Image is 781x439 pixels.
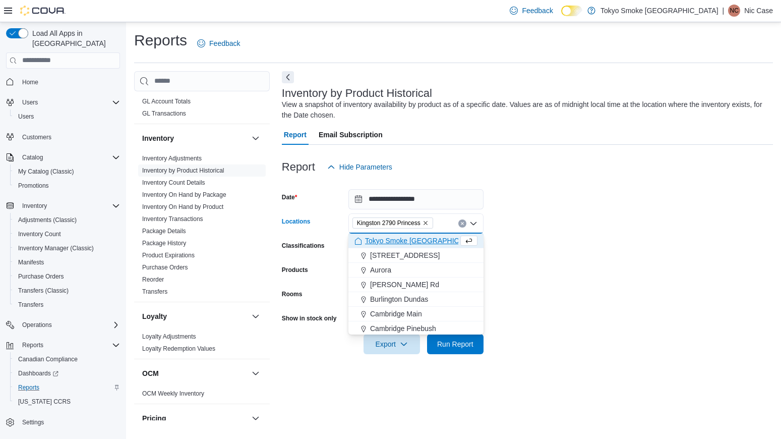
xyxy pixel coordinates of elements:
[134,331,270,359] div: Loyalty
[22,153,43,161] span: Catalog
[142,288,167,296] span: Transfers
[142,368,248,378] button: OCM
[142,239,186,247] span: Package History
[22,321,52,329] span: Operations
[728,5,740,17] div: Nic Case
[22,418,44,426] span: Settings
[437,339,473,349] span: Run Report
[14,214,120,226] span: Adjustments (Classic)
[348,278,484,292] button: [PERSON_NAME] Rd
[142,333,196,341] span: Loyalty Adjustments
[600,5,718,17] p: Tokyo Smoke [GEOGRAPHIC_DATA]
[18,113,34,121] span: Users
[18,216,77,224] span: Adjustments (Classic)
[142,390,204,397] a: OCM Weekly Inventory
[142,311,167,321] h3: Loyalty
[142,203,223,210] a: Inventory On Hand by Product
[18,416,120,428] span: Settings
[14,396,75,408] a: [US_STATE] CCRS
[10,284,124,298] button: Transfers (Classic)
[282,266,308,274] label: Products
[18,319,120,331] span: Operations
[142,240,186,247] a: Package History
[14,353,82,365] a: Canadian Compliance
[18,200,120,212] span: Inventory
[18,383,39,392] span: Reports
[10,380,124,395] button: Reports
[469,219,477,228] button: Close list of options
[18,200,51,212] button: Inventory
[14,180,53,192] a: Promotions
[427,334,484,354] button: Run Report
[282,290,303,298] label: Rooms
[18,258,44,266] span: Manifests
[2,150,124,164] button: Catalog
[14,381,120,394] span: Reports
[561,16,562,17] span: Dark Mode
[370,334,414,354] span: Export
[14,299,47,311] a: Transfers
[10,366,124,380] a: Dashboards
[522,6,553,16] span: Feedback
[142,413,248,423] button: Pricing
[142,228,186,235] a: Package Details
[14,270,68,283] a: Purchase Orders
[14,242,120,254] span: Inventory Manager (Classic)
[352,217,433,229] span: Kingston 2790 Princess
[142,390,204,398] span: OCM Weekly Inventory
[370,294,428,304] span: Burlington Dundas
[2,318,124,332] button: Operations
[142,191,226,198] a: Inventory On Hand by Package
[142,311,248,321] button: Loyalty
[10,352,124,366] button: Canadian Compliance
[22,133,51,141] span: Customers
[370,323,436,334] span: Cambridge Pinebush
[18,355,78,363] span: Canadian Compliance
[10,109,124,124] button: Users
[250,412,262,424] button: Pricing
[142,252,195,259] a: Product Expirations
[339,162,392,172] span: Hide Parameters
[10,298,124,312] button: Transfers
[142,413,166,423] h3: Pricing
[282,314,337,322] label: Show in stock only
[319,125,383,145] span: Email Subscription
[142,227,186,235] span: Package Details
[458,219,466,228] button: Clear input
[209,38,240,48] span: Feedback
[348,248,484,263] button: [STREET_ADDRESS]
[357,218,420,228] span: Kingston 2790 Princess
[142,215,203,223] a: Inventory Transactions
[506,1,557,21] a: Feedback
[14,367,120,379] span: Dashboards
[142,263,188,271] span: Purchase Orders
[744,5,773,17] p: Nic Case
[20,6,66,16] img: Cova
[22,202,47,210] span: Inventory
[348,321,484,336] button: Cambridge Pinebush
[134,30,187,50] h1: Reports
[18,131,120,143] span: Customers
[10,213,124,227] button: Adjustments (Classic)
[14,256,120,268] span: Manifests
[2,415,124,429] button: Settings
[18,76,120,88] span: Home
[730,5,739,17] span: NC
[18,76,42,88] a: Home
[18,287,69,295] span: Transfers (Classic)
[423,220,429,226] button: Remove Kingston 2790 Princess from selection in this group
[18,96,42,108] button: Users
[2,338,124,352] button: Reports
[18,151,47,163] button: Catalog
[14,228,65,240] a: Inventory Count
[142,97,191,105] span: GL Account Totals
[364,334,420,354] button: Export
[2,95,124,109] button: Users
[10,255,124,269] button: Manifests
[14,242,98,254] a: Inventory Manager (Classic)
[22,341,43,349] span: Reports
[18,151,120,163] span: Catalog
[282,242,325,250] label: Classifications
[10,227,124,241] button: Inventory Count
[14,270,120,283] span: Purchase Orders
